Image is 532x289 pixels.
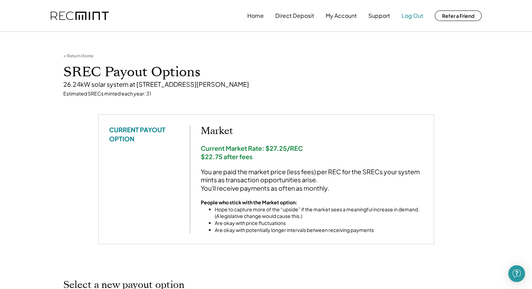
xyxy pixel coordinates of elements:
[326,9,357,23] button: My Account
[215,227,423,234] li: Are okay with potentially longer intervals between receiving payments
[63,80,469,88] div: 26.24kW solar system at [STREET_ADDRESS][PERSON_NAME]
[402,9,423,23] button: Log Out
[63,53,93,59] div: < Return Home
[508,265,525,282] div: Open Intercom Messenger
[201,199,297,205] strong: People who stick with the Market option:
[215,206,423,220] li: Hope to capture more of the “upside” if the market sees a meaningful increase in demand. (A legis...
[109,125,179,143] div: CURRENT PAYOUT OPTION
[63,90,469,97] div: Estimated SRECs minted each year: 31
[201,125,423,137] h2: Market
[201,168,423,192] div: You are paid the market price (less fees) per REC for the SRECs your system mints as transaction ...
[63,64,469,80] h1: SREC Payout Options
[435,10,482,21] button: Refer a Friend
[275,9,314,23] button: Direct Deposit
[368,9,390,23] button: Support
[201,144,423,161] div: Current Market Rate: $27.25/REC $22.75 after fees
[247,9,264,23] button: Home
[215,220,423,227] li: Are okay with price fluctuations
[51,12,109,20] img: recmint-logotype%403x.png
